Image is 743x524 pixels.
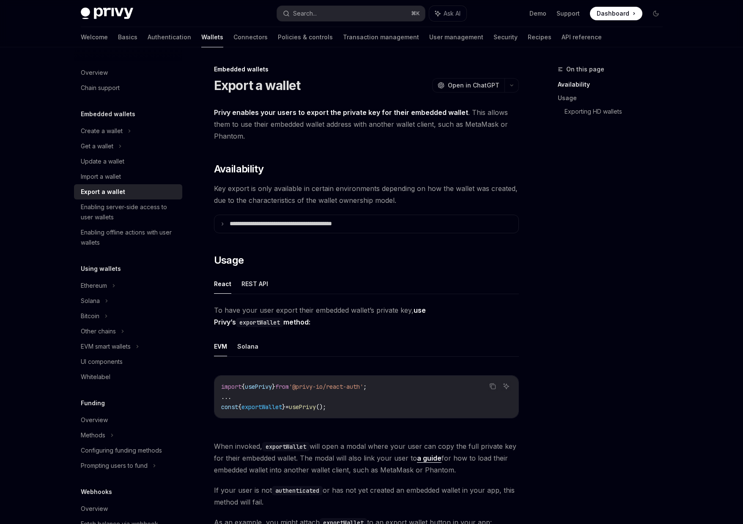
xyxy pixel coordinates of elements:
[81,8,133,19] img: dark logo
[293,8,317,19] div: Search...
[494,27,518,47] a: Security
[81,445,162,456] div: Configuring funding methods
[74,154,182,169] a: Update a wallet
[487,381,498,392] button: Copy the contents from the code block
[275,383,289,390] span: from
[81,326,116,336] div: Other chains
[74,225,182,250] a: Enabling offline actions with user wallets
[448,81,499,90] span: Open in ChatGPT
[81,202,177,222] div: Enabling server-side access to user wallets
[81,398,105,408] h5: Funding
[221,393,231,401] span: ...
[214,78,301,93] h1: Export a wallet
[214,106,519,142] span: . This allows them to use their embedded wallet address with another wallet client, such as MetaM...
[81,83,120,93] div: Chain support
[289,403,316,411] span: usePrivy
[528,27,551,47] a: Recipes
[81,68,108,78] div: Overview
[429,6,466,21] button: Ask AI
[148,27,191,47] a: Authentication
[562,27,602,47] a: API reference
[277,6,425,21] button: Search...⌘K
[432,78,504,93] button: Open in ChatGPT
[566,64,604,74] span: On this page
[363,383,367,390] span: ;
[81,264,121,274] h5: Using wallets
[81,357,123,367] div: UI components
[118,27,137,47] a: Basics
[214,254,244,267] span: Usage
[590,7,642,20] a: Dashboard
[221,403,238,411] span: const
[565,105,669,118] a: Exporting HD wallets
[241,274,268,294] button: REST API
[81,109,135,119] h5: Embedded wallets
[272,486,323,495] code: authenticated
[316,403,326,411] span: ();
[81,461,148,471] div: Prompting users to fund
[214,274,231,294] button: React
[81,156,124,166] div: Update a wallet
[272,383,275,390] span: }
[74,501,182,516] a: Overview
[278,27,333,47] a: Policies & controls
[558,91,669,105] a: Usage
[74,369,182,385] a: Whitelabel
[74,412,182,428] a: Overview
[74,80,182,96] a: Chain support
[343,27,419,47] a: Transaction management
[74,184,182,199] a: Export a wallet
[221,383,241,390] span: import
[289,383,363,390] span: '@privy-io/react-auth'
[81,341,131,352] div: EVM smart wallets
[241,383,245,390] span: {
[81,172,121,182] div: Import a wallet
[214,65,519,74] div: Embedded wallets
[214,162,264,176] span: Availability
[557,9,580,18] a: Support
[558,78,669,91] a: Availability
[649,7,663,20] button: Toggle dark mode
[285,403,289,411] span: =
[81,372,110,382] div: Whitelabel
[237,336,258,356] button: Solana
[81,296,100,306] div: Solana
[81,487,112,497] h5: Webhooks
[81,141,113,151] div: Get a wallet
[214,484,519,508] span: If your user is not or has not yet created an embedded wallet in your app, this method will fail.
[245,383,272,390] span: usePrivy
[241,403,282,411] span: exportWallet
[233,27,268,47] a: Connectors
[81,430,105,440] div: Methods
[429,27,483,47] a: User management
[214,108,468,117] strong: Privy enables your users to export the private key for their embedded wallet
[214,336,227,356] button: EVM
[214,306,426,326] strong: use Privy’s method:
[282,403,285,411] span: }
[81,281,107,291] div: Ethereum
[214,440,519,476] span: When invoked, will open a modal where your user can copy the full private key for their embedded ...
[81,415,108,425] div: Overview
[262,442,310,451] code: exportWallet
[214,183,519,206] span: Key export is only available in certain environments depending on how the wallet was created, due...
[201,27,223,47] a: Wallets
[81,187,125,197] div: Export a wallet
[236,318,283,327] code: exportWallet
[529,9,546,18] a: Demo
[74,199,182,225] a: Enabling server-side access to user wallets
[74,65,182,80] a: Overview
[444,9,461,18] span: Ask AI
[417,454,441,463] a: a guide
[81,27,108,47] a: Welcome
[81,504,108,514] div: Overview
[238,403,241,411] span: {
[74,354,182,369] a: UI components
[411,10,420,17] span: ⌘ K
[501,381,512,392] button: Ask AI
[81,227,177,248] div: Enabling offline actions with user wallets
[74,169,182,184] a: Import a wallet
[74,443,182,458] a: Configuring funding methods
[81,311,99,321] div: Bitcoin
[597,9,629,18] span: Dashboard
[214,304,519,328] span: To have your user export their embedded wallet’s private key,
